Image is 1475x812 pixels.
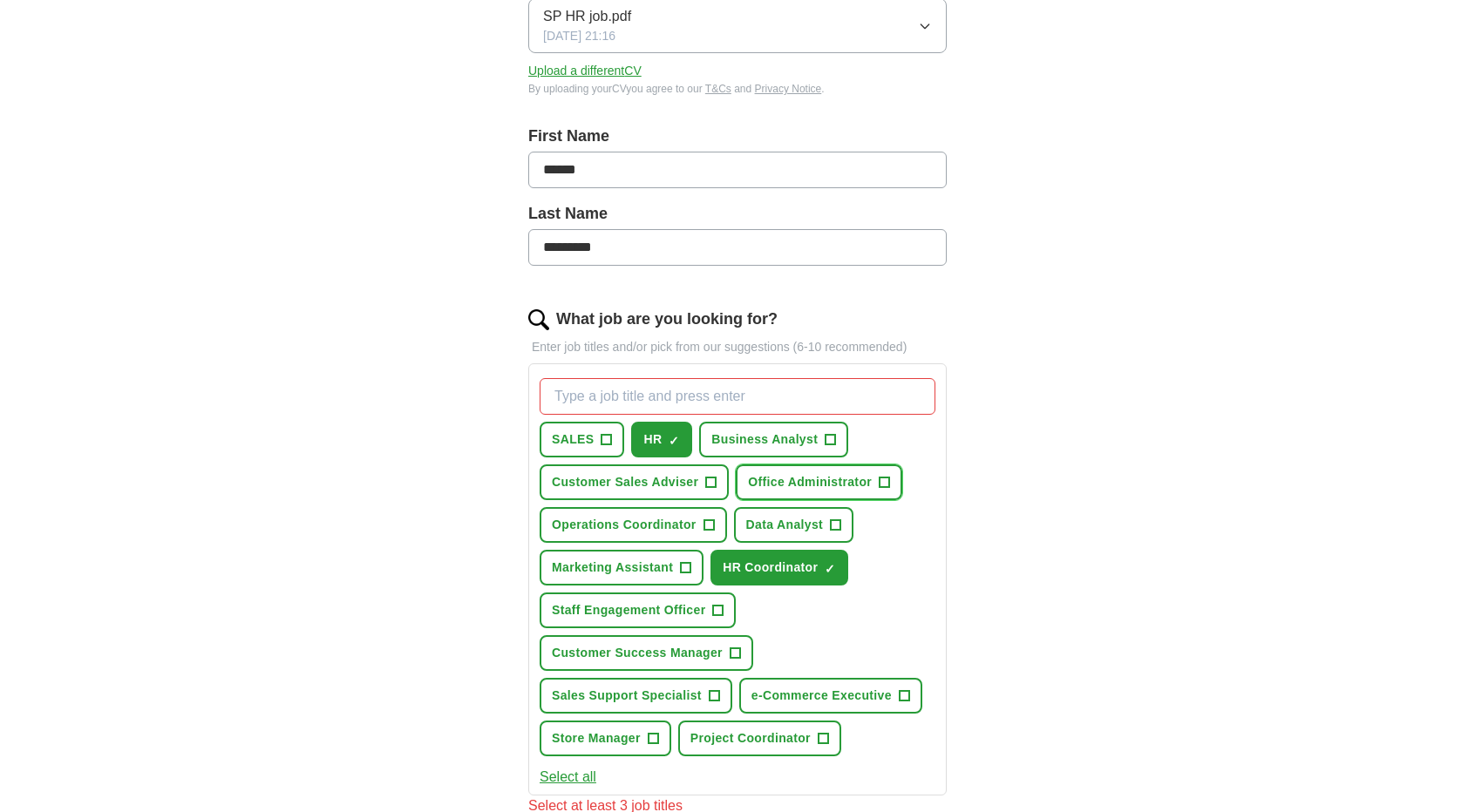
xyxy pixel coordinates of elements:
[552,430,594,449] span: SALES
[528,62,642,80] button: Upload a differentCV
[552,558,673,577] span: Marketing Assistant
[690,729,811,748] span: Project Coordinator
[528,81,947,97] div: By uploading your CV you agree to our and .
[552,473,698,491] span: Customer Sales Adviser
[552,729,641,748] span: Store Manager
[643,430,662,449] span: HR
[739,678,922,714] button: e-Commerce Executive
[734,507,854,543] button: Data Analyst
[528,309,549,330] img: search.png
[540,422,624,457] button: SALES
[540,464,729,500] button: Customer Sales Adviser
[631,422,692,457] button: HR✓
[552,516,697,534] span: Operations Coordinator
[528,125,947,148] label: First Name
[699,422,848,457] button: Business Analyst
[705,83,731,95] a: T&Cs
[528,338,947,356] p: Enter job titles and/or pick from our suggestions (6-10 recommended)
[748,473,872,491] span: Office Administrator
[751,687,892,705] span: e-Commerce Executive
[678,721,841,756] button: Project Coordinator
[552,687,702,705] span: Sales Support Specialist
[755,83,822,95] a: Privacy Notice
[710,550,848,585] button: HR Coordinator✓
[540,721,671,756] button: Store Manager
[552,601,705,619] span: Staff Engagement Officer
[825,562,835,576] span: ✓
[746,516,824,534] span: Data Analyst
[540,767,596,788] button: Select all
[540,507,727,543] button: Operations Coordinator
[543,27,615,45] span: [DATE] 21:16
[540,550,704,585] button: Marketing Assistant
[711,430,818,449] span: Business Analyst
[669,434,679,448] span: ✓
[552,644,723,662] span: Customer Success Manager
[540,635,753,671] button: Customer Success Manager
[528,202,947,226] label: Last Name
[543,6,631,27] span: SP HR job.pdf
[540,592,736,628] button: Staff Engagement Officer
[540,678,732,714] button: Sales Support Specialist
[556,308,778,331] label: What job are you looking for?
[736,464,902,500] button: Office Administrator
[540,378,935,415] input: Type a job title and press enter
[723,558,818,577] span: HR Coordinator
